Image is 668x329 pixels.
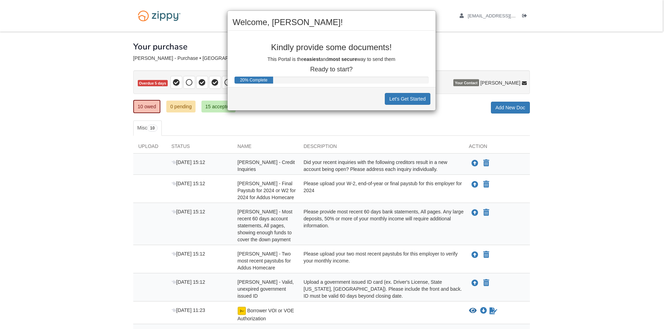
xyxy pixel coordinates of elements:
b: easiest [304,56,320,62]
p: Ready to start? [233,66,430,73]
b: most secure [328,56,357,62]
div: Progress Bar [234,77,273,84]
p: Kindly provide some documents! [233,43,430,52]
h2: Welcome, [PERSON_NAME]! [233,18,430,27]
p: This Portal is the and way to send them [233,56,430,63]
button: Let's Get Started [385,93,430,105]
